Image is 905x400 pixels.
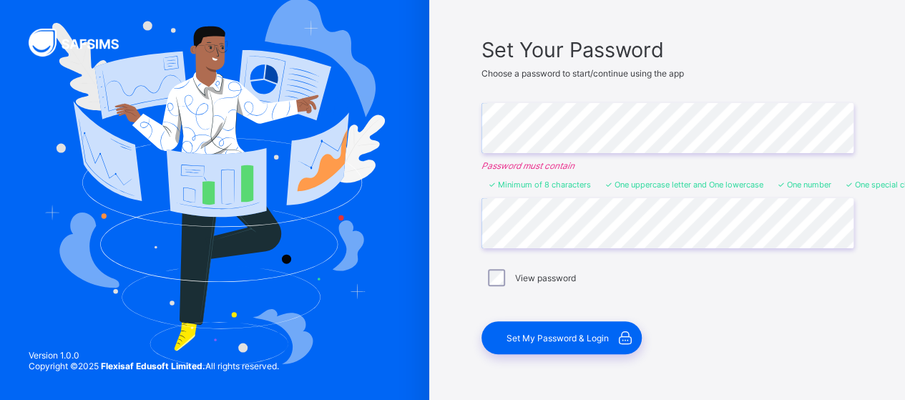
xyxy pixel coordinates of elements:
li: One number [778,180,831,190]
img: SAFSIMS Logo [29,29,136,57]
em: Password must contain [481,160,853,171]
strong: Flexisaf Edusoft Limited. [101,361,205,371]
li: One uppercase letter and One lowercase [605,180,763,190]
span: Set My Password & Login [507,333,609,343]
span: Set Your Password [481,37,853,62]
li: Minimum of 8 characters [489,180,591,190]
span: Copyright © 2025 All rights reserved. [29,361,279,371]
span: Choose a password to start/continue using the app [481,68,684,79]
label: View password [515,273,576,283]
span: Version 1.0.0 [29,350,279,361]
